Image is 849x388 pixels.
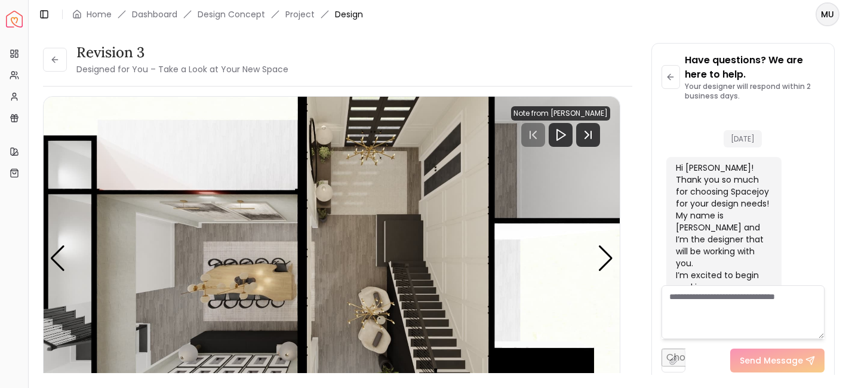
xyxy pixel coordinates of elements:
[817,4,838,25] span: MU
[816,2,839,26] button: MU
[511,106,610,121] div: Note from [PERSON_NAME]
[335,8,363,20] span: Design
[6,11,23,27] a: Spacejoy
[87,8,112,20] a: Home
[132,8,177,20] a: Dashboard
[76,63,288,75] small: Designed for You – Take a Look at Your New Space
[285,8,315,20] a: Project
[50,245,66,272] div: Previous slide
[724,130,762,147] span: [DATE]
[685,82,825,101] p: Your designer will respond within 2 business days.
[685,53,825,82] p: Have questions? We are here to help.
[553,128,568,142] svg: Play
[198,8,265,20] li: Design Concept
[76,43,288,62] h3: Revision 3
[576,123,600,147] svg: Next Track
[72,8,363,20] nav: breadcrumb
[598,245,614,272] div: Next slide
[6,11,23,27] img: Spacejoy Logo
